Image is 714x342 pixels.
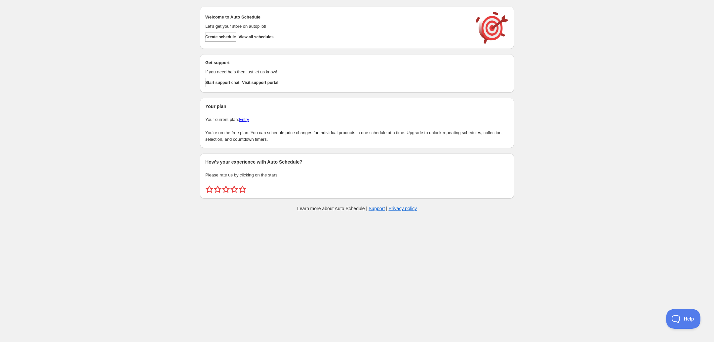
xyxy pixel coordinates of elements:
span: View all schedules [239,34,274,40]
iframe: Toggle Customer Support [666,309,701,329]
h2: Welcome to Auto Schedule [205,14,469,20]
button: Create schedule [205,32,236,42]
button: View all schedules [239,32,274,42]
span: Visit support portal [242,80,278,85]
p: Your current plan: [205,116,509,123]
h2: Your plan [205,103,509,110]
p: Please rate us by clicking on the stars [205,172,509,178]
h2: How's your experience with Auto Schedule? [205,159,509,165]
p: Learn more about Auto Schedule | | [297,205,417,212]
a: Support [369,206,385,211]
p: If you need help then just let us know! [205,69,469,75]
span: Start support chat [205,80,239,85]
a: Start support chat [205,78,239,87]
a: Privacy policy [389,206,417,211]
a: Visit support portal [242,78,278,87]
p: You're on the free plan. You can schedule price changes for individual products in one schedule a... [205,130,509,143]
h2: Get support [205,59,469,66]
span: Create schedule [205,34,236,40]
a: Entry [239,117,249,122]
p: Let's get your store on autopilot! [205,23,469,30]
